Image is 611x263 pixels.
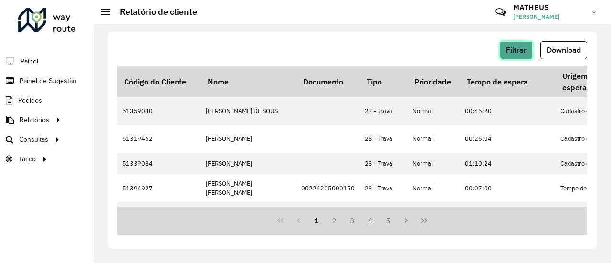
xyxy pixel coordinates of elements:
td: 00:07:00 [460,174,556,202]
button: 5 [379,211,398,230]
th: Tipo [360,66,408,97]
td: 51339084 [117,153,201,174]
button: Filtrar [500,41,533,59]
th: Código do Cliente [117,66,201,97]
button: Download [540,41,587,59]
td: [PERSON_NAME] [201,202,296,230]
button: Next Page [397,211,415,230]
span: Consultas [19,135,48,145]
td: 00:07:00 [460,202,556,230]
td: 23 - Trava [360,153,408,174]
span: Painel de Sugestão [20,76,76,86]
span: Painel [21,56,38,66]
td: Normal [408,125,460,153]
td: 00:45:20 [460,97,556,125]
button: 2 [325,211,343,230]
td: 23 - Trava [360,174,408,202]
h3: MATHEUS [513,3,585,12]
td: [PERSON_NAME] [201,153,296,174]
td: 23 - Trava [360,125,408,153]
a: Contato Rápido [490,2,511,22]
td: [PERSON_NAME] [PERSON_NAME] [201,174,296,202]
span: Filtrar [506,46,527,54]
span: Relatórios [20,115,49,125]
td: Normal [408,174,460,202]
button: 4 [361,211,379,230]
td: 00224205000150 [296,174,360,202]
th: Nome [201,66,296,97]
button: 1 [307,211,326,230]
span: Download [547,46,581,54]
td: 51359030 [117,97,201,125]
td: 51319462 [117,125,201,153]
th: Prioridade [408,66,460,97]
button: 3 [343,211,361,230]
td: 51375396 [117,202,201,230]
td: 00:25:04 [460,125,556,153]
td: 23 - Trava [360,97,408,125]
td: 51394927 [117,174,201,202]
td: [PERSON_NAME] DE SOUS [201,97,296,125]
td: Normal [408,202,460,230]
th: Tempo de espera [460,66,556,97]
td: Normal [408,153,460,174]
button: Last Page [415,211,433,230]
h2: Relatório de cliente [110,7,197,17]
span: [PERSON_NAME] [513,12,585,21]
th: Documento [296,66,360,97]
span: Pedidos [18,95,42,105]
td: Normal [408,97,460,125]
td: 01:10:24 [460,153,556,174]
span: Tático [18,154,36,164]
td: [PERSON_NAME] [201,125,296,153]
td: 23 - Trava [360,202,408,230]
